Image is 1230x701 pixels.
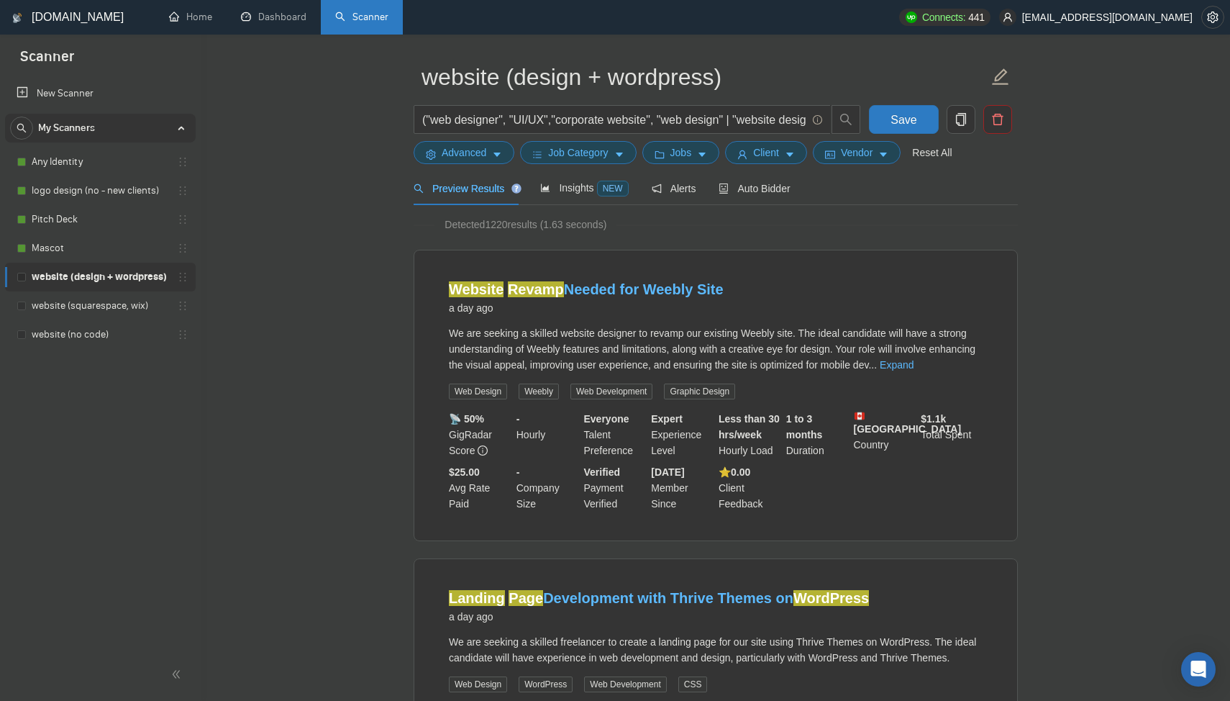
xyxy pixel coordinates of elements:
[697,149,707,160] span: caret-down
[510,182,523,195] div: Tooltip anchor
[570,384,653,399] span: Web Development
[177,300,188,312] span: holder
[584,677,667,692] span: Web Development
[422,111,806,129] input: Search Freelance Jobs...
[446,411,514,458] div: GigRadar Score
[922,9,965,25] span: Connects:
[737,149,747,160] span: user
[414,184,424,194] span: search
[584,466,621,478] b: Verified
[449,634,983,666] div: We are seeking a skilled freelancer to create a landing page for our site using Thrive Themes on ...
[968,9,984,25] span: 441
[651,413,683,425] b: Expert
[177,214,188,225] span: holder
[449,299,724,317] div: a day ago
[651,466,684,478] b: [DATE]
[1181,652,1216,687] div: Open Intercom Messenger
[854,411,962,435] b: [GEOGRAPHIC_DATA]
[514,464,581,512] div: Company Size
[655,149,665,160] span: folder
[449,466,480,478] b: $25.00
[813,115,822,125] span: info-circle
[719,183,790,194] span: Auto Bidder
[508,281,564,297] mark: Revamp
[17,79,184,108] a: New Scanner
[449,590,869,606] a: Landing PageDevelopment with Thrive Themes onWordPress
[670,145,692,160] span: Jobs
[177,156,188,168] span: holder
[449,677,507,692] span: Web Design
[785,149,795,160] span: caret-down
[783,411,851,458] div: Duration
[855,411,865,421] img: 🇨🇦
[241,11,306,23] a: dashboardDashboard
[1003,12,1013,22] span: user
[869,105,939,134] button: Save
[719,466,750,478] b: ⭐️ 0.00
[449,281,724,297] a: Website RevampNeeded for Weebly Site
[1201,6,1224,29] button: setting
[32,234,168,263] a: Mascot
[581,464,649,512] div: Payment Verified
[983,105,1012,134] button: delete
[335,11,388,23] a: searchScanner
[540,183,550,193] span: area-chart
[614,149,624,160] span: caret-down
[841,145,873,160] span: Vendor
[434,217,616,232] span: Detected 1220 results (1.63 seconds)
[177,329,188,340] span: holder
[414,141,514,164] button: settingAdvancedcaret-down
[520,141,636,164] button: barsJob Categorycaret-down
[880,359,914,371] a: Expand
[449,608,869,625] div: a day ago
[449,413,484,425] b: 📡 50%
[177,271,188,283] span: holder
[947,113,975,126] span: copy
[426,149,436,160] span: setting
[32,148,168,176] a: Any Identity
[442,145,486,160] span: Advanced
[825,149,835,160] span: idcard
[719,413,780,440] b: Less than 30 hrs/week
[719,184,729,194] span: robot
[597,181,629,196] span: NEW
[652,183,696,194] span: Alerts
[753,145,779,160] span: Client
[832,105,860,134] button: search
[422,59,988,95] input: Scanner name...
[813,141,901,164] button: idcardVendorcaret-down
[32,205,168,234] a: Pitch Deck
[32,291,168,320] a: website (squarespace, wix)
[786,413,823,440] b: 1 to 3 months
[868,359,877,371] span: ...
[991,68,1010,86] span: edit
[32,176,168,205] a: logo design (no - new clients)
[584,413,629,425] b: Everyone
[725,141,807,164] button: userClientcaret-down
[912,145,952,160] a: Reset All
[532,149,542,160] span: bars
[177,185,188,196] span: holder
[509,590,543,606] mark: Page
[449,325,983,373] div: We are seeking a skilled website designer to revamp our existing Weebly site. The ideal candidate...
[890,111,916,129] span: Save
[832,113,860,126] span: search
[716,411,783,458] div: Hourly Load
[516,466,520,478] b: -
[38,114,95,143] span: My Scanners
[478,446,488,456] span: info-circle
[1201,12,1224,23] a: setting
[581,411,649,458] div: Talent Preference
[664,384,735,399] span: Graphic Design
[492,149,502,160] span: caret-down
[32,320,168,349] a: website (no code)
[449,281,504,297] mark: Website
[648,411,716,458] div: Experience Level
[906,12,917,23] img: upwork-logo.png
[984,113,1011,126] span: delete
[449,590,505,606] mark: Landing
[648,464,716,512] div: Member Since
[446,464,514,512] div: Avg Rate Paid
[171,667,186,682] span: double-left
[716,464,783,512] div: Client Feedback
